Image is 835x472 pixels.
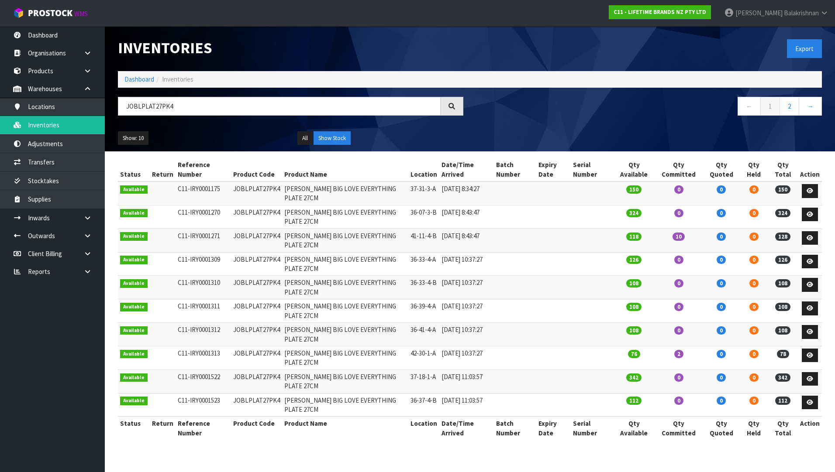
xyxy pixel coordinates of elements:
span: 0 [674,209,683,217]
td: [DATE] 8:34:27 [439,181,493,205]
td: JOBLPLAT27PK4 [231,181,282,205]
span: 0 [717,256,726,264]
h1: Inventories [118,39,463,56]
span: 108 [775,303,790,311]
span: 78 [777,350,789,358]
td: JOBLPLAT27PK4 [231,229,282,252]
td: C11-IRY0001522 [176,369,231,393]
span: 126 [775,256,790,264]
span: 0 [717,233,726,241]
td: [PERSON_NAME] BIG LOVE EVERYTHING PLATE 27CM [282,229,408,252]
span: 0 [717,326,726,335]
span: 0 [749,279,759,287]
span: 108 [626,326,642,335]
img: cube-alt.png [13,7,24,18]
span: 0 [674,256,683,264]
td: [PERSON_NAME] BIG LOVE EVERYTHING PLATE 27CM [282,276,408,299]
span: Available [120,279,148,288]
span: Available [120,350,148,359]
span: 0 [717,279,726,287]
a: → [799,97,822,116]
span: 0 [674,397,683,405]
span: 324 [626,209,642,217]
td: C11-IRY0001523 [176,393,231,417]
td: [DATE] 11:03:57 [439,393,493,417]
th: Location [408,417,439,440]
td: 36-41-4-A [408,323,439,346]
span: Available [120,373,148,382]
a: 2 [780,97,799,116]
span: Available [120,326,148,335]
th: Return [150,417,176,440]
td: 36-07-3-B [408,205,439,229]
span: Inventories [162,75,193,83]
small: WMS [74,10,88,18]
button: Export [787,39,822,58]
td: C11-IRY0001313 [176,346,231,369]
span: 0 [749,233,759,241]
th: Date/Time Arrived [439,158,493,181]
td: JOBLPLAT27PK4 [231,252,282,276]
a: C11 - LIFETIME BRANDS NZ PTY LTD [609,5,711,19]
span: 342 [775,373,790,382]
span: 76 [628,350,640,358]
th: Qty Total [768,417,798,440]
th: Reference Number [176,158,231,181]
button: Show: 10 [118,131,148,145]
span: 150 [775,185,790,194]
td: [DATE] 10:37:27 [439,276,493,299]
td: 37-18-1-A [408,369,439,393]
span: 0 [674,303,683,311]
th: Product Name [282,417,408,440]
span: 0 [674,326,683,335]
span: Available [120,256,148,264]
th: Status [118,158,150,181]
td: [DATE] 10:37:27 [439,299,493,323]
th: Reference Number [176,417,231,440]
th: Qty Held [740,158,768,181]
button: All [297,131,313,145]
td: [PERSON_NAME] BIG LOVE EVERYTHING PLATE 27CM [282,252,408,276]
td: C11-IRY0001271 [176,229,231,252]
span: 0 [717,209,726,217]
td: 41-11-4-B [408,229,439,252]
span: 108 [775,326,790,335]
td: [DATE] 8:43:47 [439,229,493,252]
strong: C11 - LIFETIME BRANDS NZ PTY LTD [614,8,706,16]
td: [DATE] 10:37:27 [439,252,493,276]
span: 0 [717,397,726,405]
span: 0 [749,185,759,194]
td: C11-IRY0001309 [176,252,231,276]
span: 108 [775,279,790,287]
td: 36-33-4-A [408,252,439,276]
th: Return [150,158,176,181]
td: [DATE] 10:37:27 [439,346,493,369]
span: 112 [626,397,642,405]
button: Show Stock [314,131,351,145]
th: Qty Quoted [703,158,740,181]
th: Qty Quoted [703,417,740,440]
span: 0 [717,373,726,382]
td: C11-IRY0001310 [176,276,231,299]
td: JOBLPLAT27PK4 [231,299,282,323]
th: Qty Held [740,417,768,440]
span: 0 [749,209,759,217]
span: 0 [749,397,759,405]
th: Batch Number [494,158,536,181]
th: Qty Available [614,417,655,440]
span: 108 [626,279,642,287]
th: Action [798,158,822,181]
td: [PERSON_NAME] BIG LOVE EVERYTHING PLATE 27CM [282,323,408,346]
th: Product Name [282,158,408,181]
td: 36-37-4-B [408,393,439,417]
span: 0 [749,350,759,358]
span: 0 [674,279,683,287]
td: [DATE] 8:43:47 [439,205,493,229]
span: 0 [717,185,726,194]
th: Qty Available [614,158,655,181]
th: Product Code [231,417,282,440]
th: Expiry Date [536,158,571,181]
th: Serial Number [571,158,613,181]
a: Dashboard [124,75,154,83]
td: [PERSON_NAME] BIG LOVE EVERYTHING PLATE 27CM [282,346,408,369]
